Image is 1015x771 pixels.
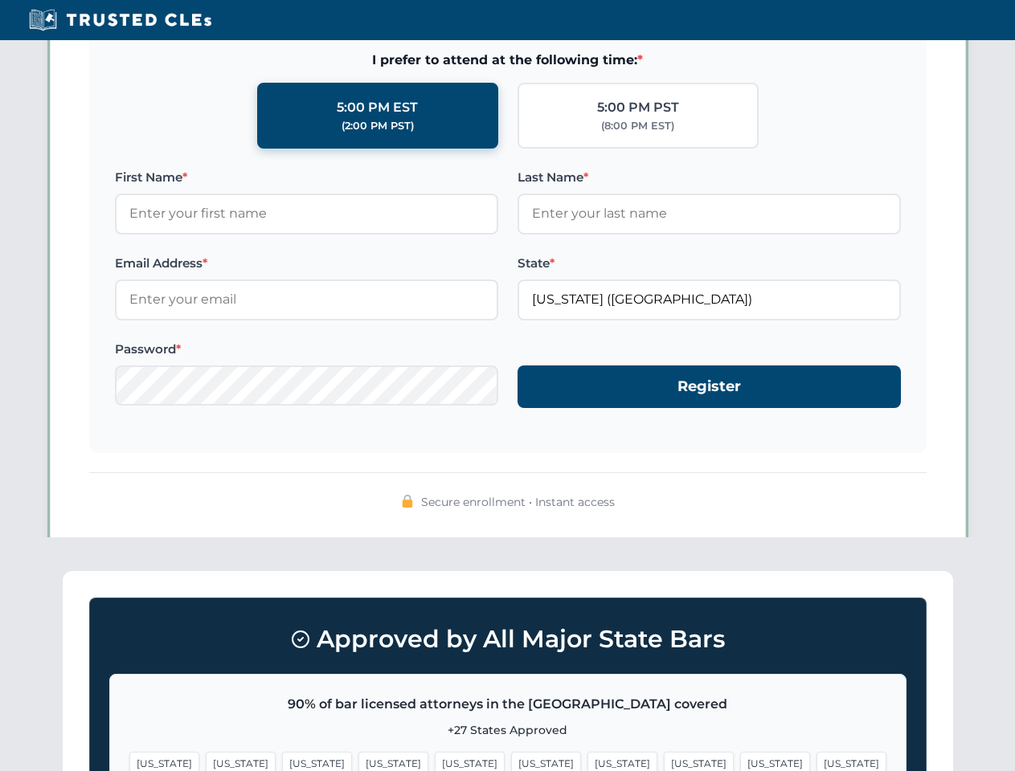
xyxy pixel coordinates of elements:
[115,168,498,187] label: First Name
[129,721,886,739] p: +27 States Approved
[115,194,498,234] input: Enter your first name
[109,618,907,661] h3: Approved by All Major State Bars
[421,493,615,511] span: Secure enrollment • Instant access
[601,118,674,134] div: (8:00 PM EST)
[115,50,901,71] span: I prefer to attend at the following time:
[129,694,886,715] p: 90% of bar licensed attorneys in the [GEOGRAPHIC_DATA] covered
[337,97,418,118] div: 5:00 PM EST
[115,254,498,273] label: Email Address
[115,340,498,359] label: Password
[115,279,498,320] input: Enter your email
[518,194,901,234] input: Enter your last name
[518,279,901,320] input: Florida (FL)
[401,495,414,508] img: 🔒
[24,8,216,32] img: Trusted CLEs
[342,118,414,134] div: (2:00 PM PST)
[518,168,901,187] label: Last Name
[518,365,901,408] button: Register
[597,97,679,118] div: 5:00 PM PST
[518,254,901,273] label: State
